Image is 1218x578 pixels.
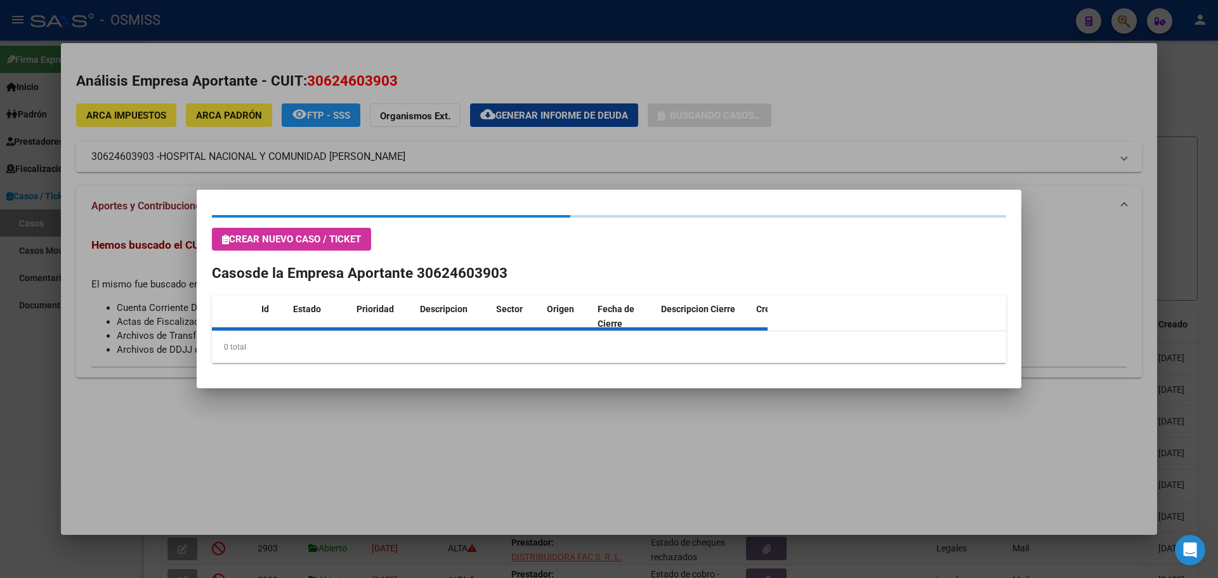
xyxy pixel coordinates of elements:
[415,296,491,338] datatable-header-cell: Descripcion
[212,263,1006,284] h2: Casos
[656,296,751,338] datatable-header-cell: Descripcion Cierre
[357,304,394,314] span: Prioridad
[593,296,656,338] datatable-header-cell: Fecha de Cierre
[261,304,269,314] span: Id
[547,304,574,314] span: Origen
[756,304,785,314] span: Creado
[598,304,634,329] span: Fecha de Cierre
[751,296,815,338] datatable-header-cell: Creado
[661,304,735,314] span: Descripcion Cierre
[288,296,351,338] datatable-header-cell: Estado
[420,304,468,314] span: Descripcion
[496,304,523,314] span: Sector
[491,296,542,338] datatable-header-cell: Sector
[222,233,361,245] span: Crear nuevo caso / ticket
[256,296,288,338] datatable-header-cell: Id
[293,304,321,314] span: Estado
[252,265,507,281] span: de la Empresa Aportante 30624603903
[1175,535,1205,565] iframe: Intercom live chat
[212,228,371,251] button: Crear nuevo caso / ticket
[212,331,1006,363] div: 0 total
[542,296,593,338] datatable-header-cell: Origen
[351,296,415,338] datatable-header-cell: Prioridad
